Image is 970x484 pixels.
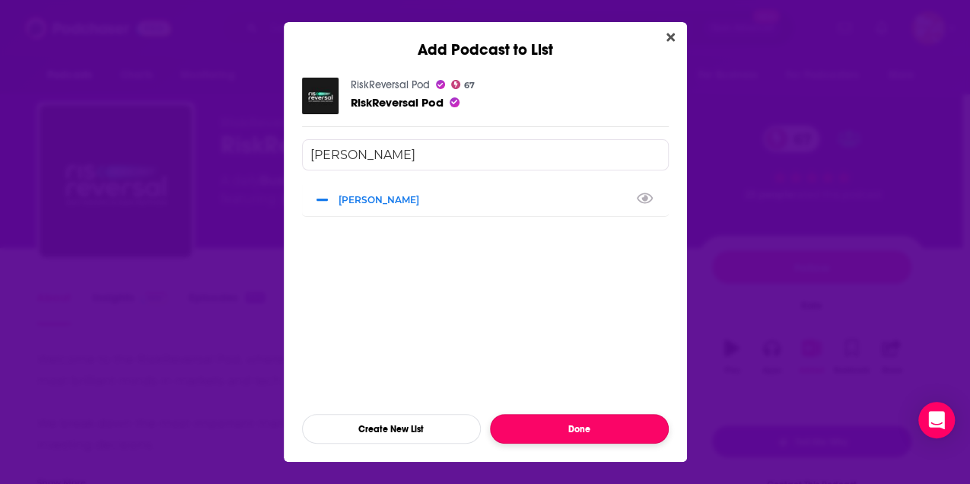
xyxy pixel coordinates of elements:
[660,28,681,47] button: Close
[419,202,428,204] button: View Link
[302,183,669,216] div: Janine LeaseLock
[918,402,955,438] div: Open Intercom Messenger
[284,22,687,59] div: Add Podcast to List
[302,139,669,170] input: Search lists
[339,194,428,205] div: [PERSON_NAME]
[351,78,430,91] a: RiskReversal Pod
[351,95,444,110] a: RiskReversal Pod
[302,78,339,114] img: RiskReversal Pod
[302,414,481,444] button: Create New List
[451,80,475,89] a: 67
[302,139,669,444] div: Add Podcast To List
[490,414,669,444] button: Done
[464,82,475,89] span: 67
